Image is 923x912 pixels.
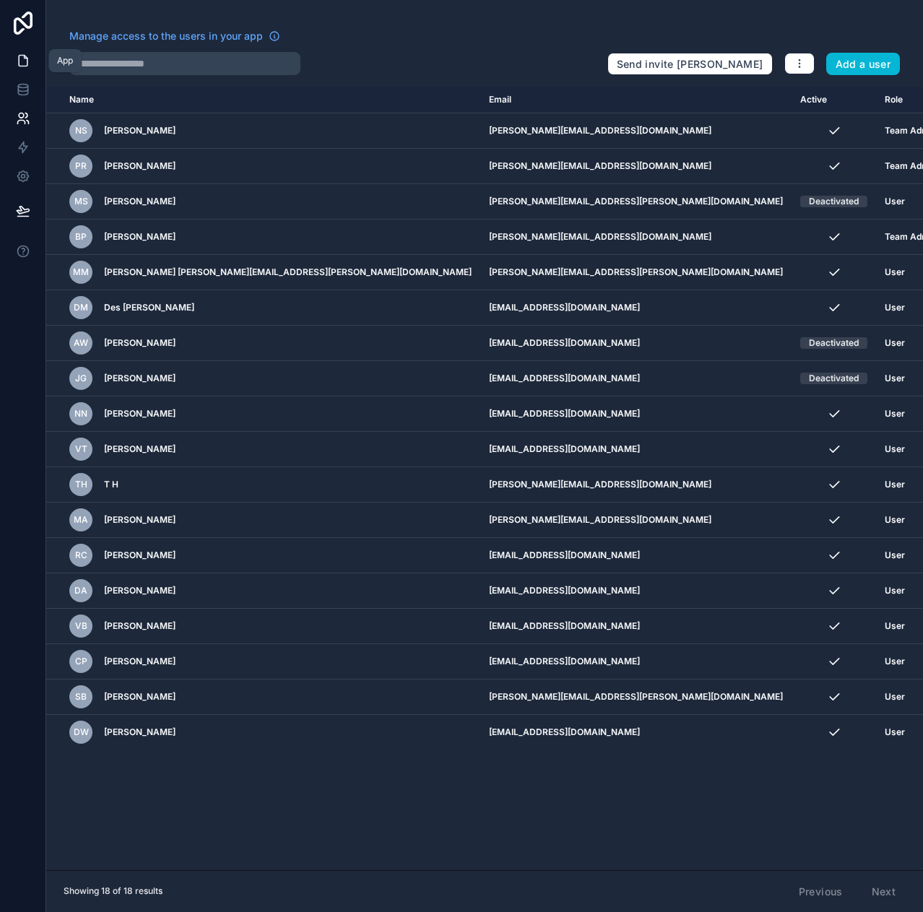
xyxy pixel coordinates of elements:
[104,337,175,349] span: [PERSON_NAME]
[809,373,859,384] div: Deactivated
[826,53,901,76] button: Add a user
[69,29,280,43] a: Manage access to the users in your app
[74,302,88,313] span: DM
[75,620,87,632] span: VB
[885,337,905,349] span: User
[104,160,175,172] span: [PERSON_NAME]
[104,726,175,738] span: [PERSON_NAME]
[69,29,263,43] span: Manage access to the users in your app
[809,337,859,349] div: Deactivated
[885,550,905,561] span: User
[104,620,175,632] span: [PERSON_NAME]
[104,691,175,703] span: [PERSON_NAME]
[75,691,87,703] span: SB
[885,443,905,455] span: User
[104,408,175,420] span: [PERSON_NAME]
[104,550,175,561] span: [PERSON_NAME]
[104,585,175,596] span: [PERSON_NAME]
[64,885,162,897] span: Showing 18 of 18 results
[74,585,87,596] span: DA
[480,503,792,538] td: [PERSON_NAME][EMAIL_ADDRESS][DOMAIN_NAME]
[46,87,480,113] th: Name
[104,266,472,278] span: [PERSON_NAME] [PERSON_NAME][EMAIL_ADDRESS][PERSON_NAME][DOMAIN_NAME]
[480,432,792,467] td: [EMAIL_ADDRESS][DOMAIN_NAME]
[885,302,905,313] span: User
[480,609,792,644] td: [EMAIL_ADDRESS][DOMAIN_NAME]
[480,255,792,290] td: [PERSON_NAME][EMAIL_ADDRESS][PERSON_NAME][DOMAIN_NAME]
[480,290,792,326] td: [EMAIL_ADDRESS][DOMAIN_NAME]
[885,479,905,490] span: User
[480,573,792,609] td: [EMAIL_ADDRESS][DOMAIN_NAME]
[480,644,792,679] td: [EMAIL_ADDRESS][DOMAIN_NAME]
[480,87,792,113] th: Email
[885,514,905,526] span: User
[46,87,923,870] div: scrollable content
[75,443,87,455] span: VT
[74,408,87,420] span: NN
[104,373,175,384] span: [PERSON_NAME]
[75,479,87,490] span: TH
[75,656,87,667] span: CP
[885,408,905,420] span: User
[104,231,175,243] span: [PERSON_NAME]
[57,55,73,66] div: App
[75,125,87,136] span: NS
[73,266,89,278] span: Mm
[480,149,792,184] td: [PERSON_NAME][EMAIL_ADDRESS][DOMAIN_NAME]
[104,656,175,667] span: [PERSON_NAME]
[607,53,773,76] button: Send invite [PERSON_NAME]
[74,514,88,526] span: MA
[74,726,89,738] span: DW
[480,184,792,220] td: [PERSON_NAME][EMAIL_ADDRESS][PERSON_NAME][DOMAIN_NAME]
[480,715,792,750] td: [EMAIL_ADDRESS][DOMAIN_NAME]
[480,538,792,573] td: [EMAIL_ADDRESS][DOMAIN_NAME]
[75,231,87,243] span: BP
[885,585,905,596] span: User
[480,361,792,396] td: [EMAIL_ADDRESS][DOMAIN_NAME]
[104,196,175,207] span: [PERSON_NAME]
[809,196,859,207] div: Deactivated
[885,656,905,667] span: User
[104,125,175,136] span: [PERSON_NAME]
[480,113,792,149] td: [PERSON_NAME][EMAIL_ADDRESS][DOMAIN_NAME]
[480,220,792,255] td: [PERSON_NAME][EMAIL_ADDRESS][DOMAIN_NAME]
[885,620,905,632] span: User
[480,326,792,361] td: [EMAIL_ADDRESS][DOMAIN_NAME]
[75,373,87,384] span: JG
[104,302,194,313] span: Des [PERSON_NAME]
[480,679,792,715] td: [PERSON_NAME][EMAIL_ADDRESS][PERSON_NAME][DOMAIN_NAME]
[885,266,905,278] span: User
[885,691,905,703] span: User
[104,514,175,526] span: [PERSON_NAME]
[885,373,905,384] span: User
[792,87,876,113] th: Active
[480,396,792,432] td: [EMAIL_ADDRESS][DOMAIN_NAME]
[480,467,792,503] td: [PERSON_NAME][EMAIL_ADDRESS][DOMAIN_NAME]
[885,196,905,207] span: User
[75,550,87,561] span: RC
[104,443,175,455] span: [PERSON_NAME]
[75,160,87,172] span: PR
[74,337,88,349] span: AW
[74,196,88,207] span: MS
[885,726,905,738] span: User
[104,479,118,490] span: T H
